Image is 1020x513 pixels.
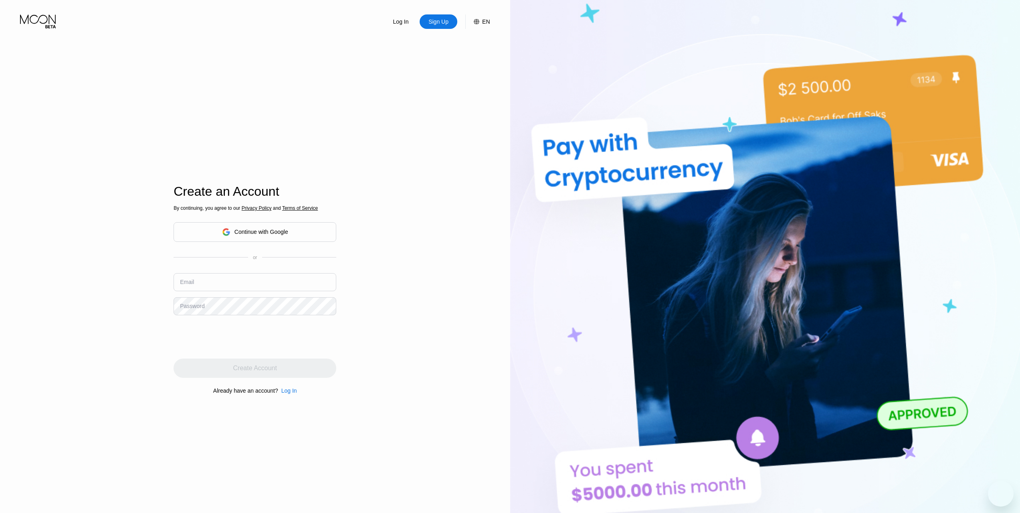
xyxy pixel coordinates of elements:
div: Already have an account? [213,387,278,394]
div: Sign Up [420,14,457,29]
div: Continue with Google [234,229,288,235]
div: Log In [278,387,297,394]
div: Log In [382,14,420,29]
span: and [271,205,282,211]
div: Log In [392,18,410,26]
div: EN [482,18,490,25]
div: Continue with Google [174,222,336,242]
div: Log In [281,387,297,394]
span: Privacy Policy [242,205,272,211]
span: Terms of Service [282,205,318,211]
iframe: Button to launch messaging window [988,481,1014,507]
div: or [253,255,257,260]
div: Create an Account [174,184,336,199]
div: By continuing, you agree to our [174,205,336,211]
div: EN [465,14,490,29]
iframe: reCAPTCHA [174,321,295,353]
div: Email [180,279,194,285]
div: Password [180,303,204,309]
div: Sign Up [428,18,449,26]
